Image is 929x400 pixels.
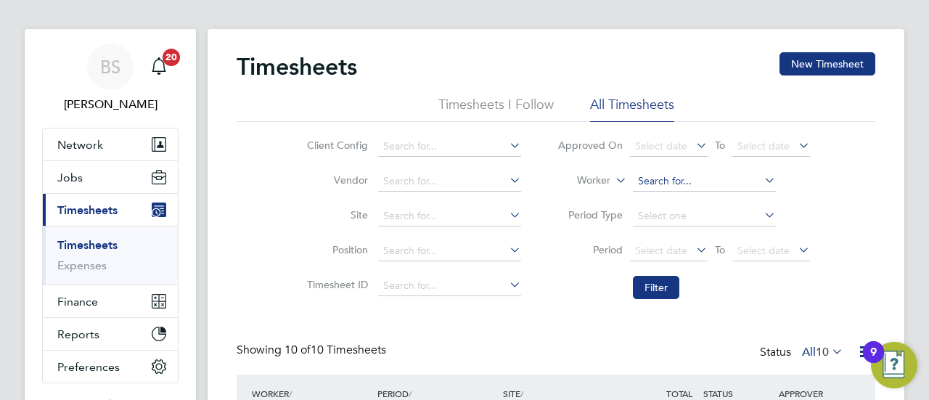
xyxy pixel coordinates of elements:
[289,388,292,399] span: /
[545,174,610,188] label: Worker
[633,171,776,192] input: Search for...
[557,243,623,256] label: Period
[802,345,843,359] label: All
[737,244,790,257] span: Select date
[378,136,521,157] input: Search for...
[42,96,179,113] span: Beth Seddon
[100,57,120,76] span: BS
[43,226,178,285] div: Timesheets
[43,161,178,193] button: Jobs
[711,136,729,155] span: To
[378,206,521,226] input: Search for...
[57,138,103,152] span: Network
[666,388,692,399] span: TOTAL
[237,52,357,81] h2: Timesheets
[870,352,877,371] div: 9
[633,206,776,226] input: Select one
[557,139,623,152] label: Approved On
[409,388,412,399] span: /
[43,128,178,160] button: Network
[303,208,368,221] label: Site
[43,318,178,350] button: Reports
[378,171,521,192] input: Search for...
[57,238,118,252] a: Timesheets
[438,96,554,122] li: Timesheets I Follow
[557,208,623,221] label: Period Type
[737,139,790,152] span: Select date
[57,203,118,217] span: Timesheets
[57,327,99,341] span: Reports
[303,174,368,187] label: Vendor
[43,351,178,383] button: Preferences
[303,278,368,291] label: Timesheet ID
[711,240,729,259] span: To
[779,52,875,75] button: New Timesheet
[378,276,521,296] input: Search for...
[43,285,178,317] button: Finance
[285,343,311,357] span: 10 of
[42,44,179,113] a: BS[PERSON_NAME]
[303,243,368,256] label: Position
[43,194,178,226] button: Timesheets
[635,139,687,152] span: Select date
[57,258,107,272] a: Expenses
[520,388,523,399] span: /
[378,241,521,261] input: Search for...
[633,276,679,299] button: Filter
[144,44,173,90] a: 20
[303,139,368,152] label: Client Config
[237,343,389,358] div: Showing
[816,345,829,359] span: 10
[57,295,98,309] span: Finance
[57,360,120,374] span: Preferences
[871,342,917,388] button: Open Resource Center, 9 new notifications
[285,343,386,357] span: 10 Timesheets
[635,244,687,257] span: Select date
[57,171,83,184] span: Jobs
[760,343,846,363] div: Status
[590,96,674,122] li: All Timesheets
[163,49,180,66] span: 20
